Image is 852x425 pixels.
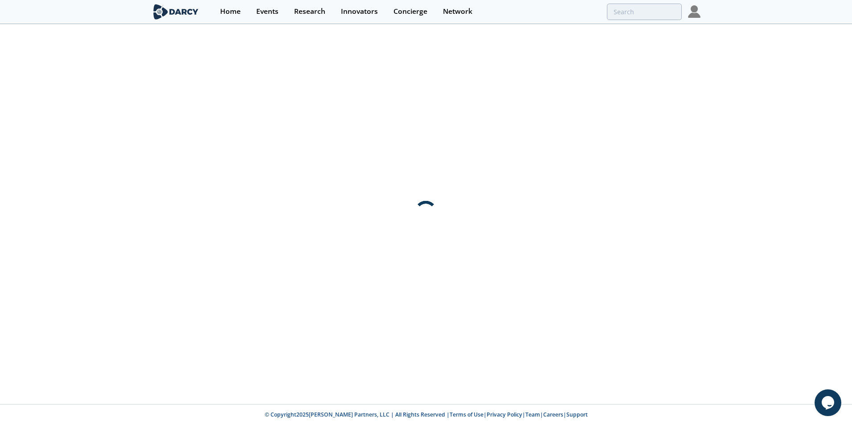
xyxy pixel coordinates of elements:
[256,8,279,15] div: Events
[341,8,378,15] div: Innovators
[607,4,682,20] input: Advanced Search
[566,411,588,418] a: Support
[450,411,483,418] a: Terms of Use
[393,8,427,15] div: Concierge
[815,389,843,416] iframe: chat widget
[688,5,700,18] img: Profile
[220,8,241,15] div: Home
[487,411,522,418] a: Privacy Policy
[152,4,200,20] img: logo-wide.svg
[443,8,472,15] div: Network
[96,411,756,419] p: © Copyright 2025 [PERSON_NAME] Partners, LLC | All Rights Reserved | | | | |
[525,411,540,418] a: Team
[294,8,325,15] div: Research
[543,411,563,418] a: Careers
